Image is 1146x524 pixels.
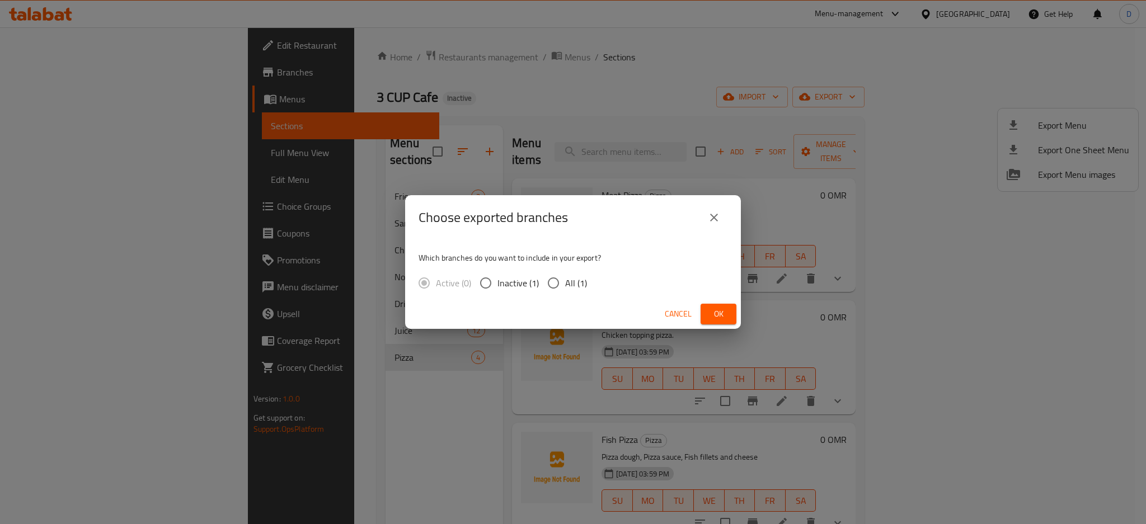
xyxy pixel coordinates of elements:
span: Ok [710,307,727,321]
h2: Choose exported branches [419,209,568,226]
span: All (1) [565,276,587,290]
button: Cancel [660,304,696,324]
button: Ok [701,304,736,324]
button: close [701,204,727,231]
span: Active (0) [436,276,471,290]
span: Cancel [665,307,692,321]
p: Which branches do you want to include in your export? [419,252,727,263]
span: Inactive (1) [497,276,539,290]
